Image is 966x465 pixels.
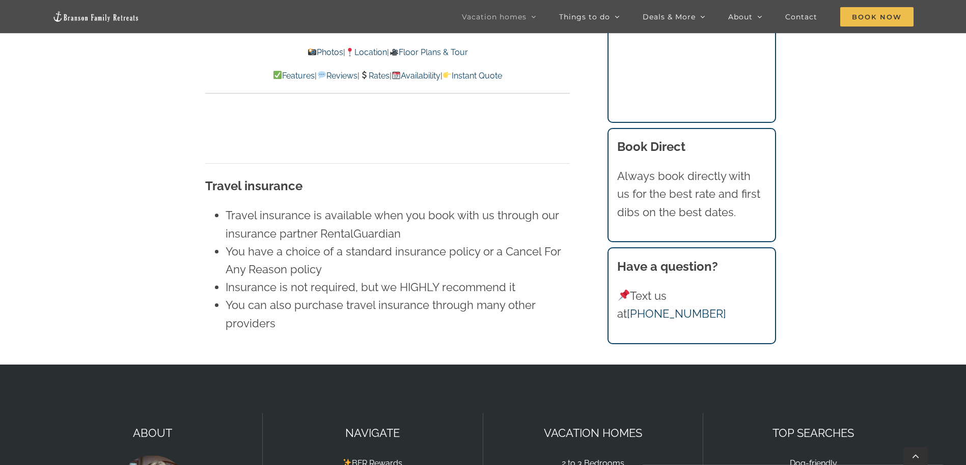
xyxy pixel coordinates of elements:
[617,287,766,323] p: Text us at
[713,424,914,442] p: TOP SEARCHES
[205,177,570,195] h3: Travel insurance
[443,71,502,81] a: Instant Quote
[728,13,753,20] span: About
[226,296,570,332] li: You can also purchase travel insurance through many other providers
[389,47,467,57] a: Floor Plans & Tour
[360,71,390,81] a: Rates
[443,71,451,79] img: 👉
[643,13,696,20] span: Deals & More
[392,71,400,79] img: 📆
[273,71,282,79] img: ✅
[317,71,357,81] a: Reviews
[617,167,766,221] p: Always book directly with us for the best rate and first dibs on the best dates.
[627,307,726,320] a: [PHONE_NUMBER]
[273,424,473,442] p: NAVIGATE
[360,71,368,79] img: 💲
[226,243,570,278] li: You have a choice of a standard insurance policy or a Cancel For Any Reason policy
[617,139,685,154] b: Book Direct
[52,424,252,442] p: ABOUT
[205,46,570,59] p: | |
[392,71,440,81] a: Availability
[308,47,343,57] a: Photos
[559,13,610,20] span: Things to do
[273,71,315,81] a: Features
[462,13,527,20] span: Vacation homes
[346,48,354,56] img: 📍
[226,278,570,296] li: Insurance is not required, but we HIGHLY recommend it
[226,206,570,242] li: Travel insurance is available when you book with us through our insurance partner RentalGuardian
[618,290,629,301] img: 📌
[493,424,693,442] p: VACATION HOMES
[840,7,914,27] span: Book Now
[205,69,570,83] p: | | | |
[390,48,398,56] img: 🎥
[318,71,326,79] img: 💬
[785,13,817,20] span: Contact
[617,259,718,274] strong: Have a question?
[52,11,139,22] img: Branson Family Retreats Logo
[308,48,316,56] img: 📸
[345,47,387,57] a: Location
